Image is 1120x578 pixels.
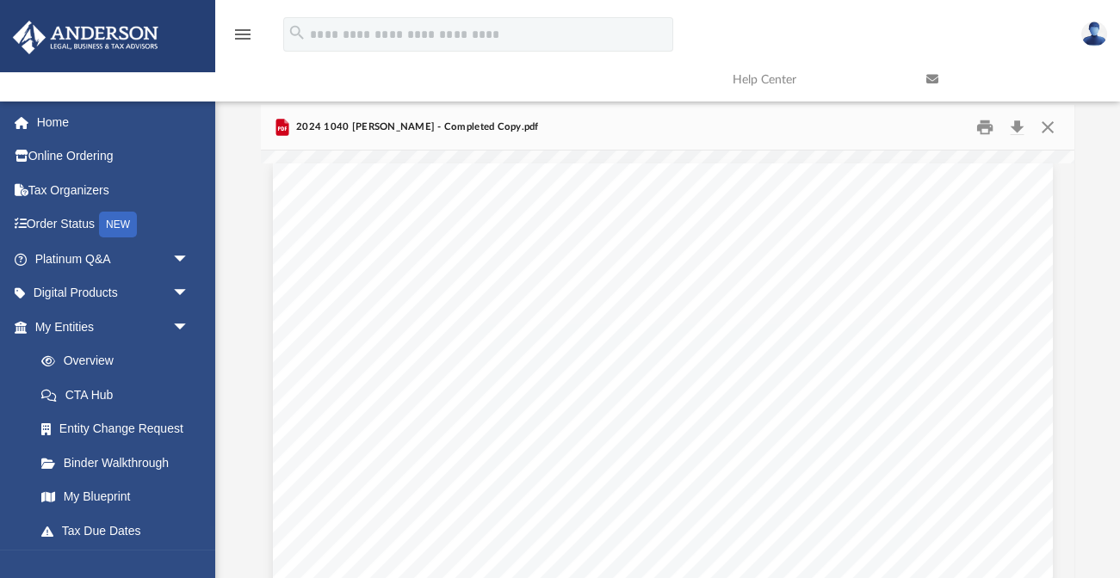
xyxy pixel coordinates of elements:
a: Tax Due Dates [24,513,215,548]
i: search [288,23,306,42]
img: User Pic [1081,22,1107,46]
span: [GEOGRAPHIC_DATA] [365,383,504,396]
img: Anderson Advisors Platinum Portal [8,21,164,54]
span: 1725 [PERSON_NAME]. [365,369,505,382]
a: My Entitiesarrow_drop_down [12,310,215,344]
span: This return has been prepared for electronic filing and the practitioner PIN program has been ele... [365,537,935,550]
a: Home [12,105,215,139]
span: IRS. If after three weeks you have not received your refund, you may contact the IRS at [PHONE_NU... [365,565,983,578]
span: [DATE] [365,327,405,340]
a: Digital Productsarrow_drop_down [12,276,215,311]
a: Platinum Q&Aarrow_drop_down [12,242,215,276]
a: Overview [24,344,215,378]
span: arrow_drop_down [172,242,207,277]
span: 2024 1040 [PERSON_NAME] - Completed Copy.pdf [293,120,539,135]
i: menu [232,24,253,45]
a: Help Center [720,46,913,114]
span: arrow_drop_down [172,310,207,345]
span: [PERSON_NAME] [365,354,472,367]
button: Close [1032,114,1063,140]
a: CTA Hub [24,378,215,412]
a: Entity Change Request [24,412,215,446]
a: Tax Organizers [12,173,215,207]
button: Print [968,114,1002,140]
span: arrow_drop_down [172,276,207,311]
a: menu [232,33,253,45]
a: Order StatusNEW [12,207,215,243]
span: Dear [PERSON_NAME]: [365,425,504,438]
a: Online Ordering [12,139,215,174]
a: My Blueprint [24,480,207,514]
span: Please sign and return Form 8879 to our office. We will then transmit your return electronically ... [365,551,933,564]
a: Binder Walkthrough [24,446,215,480]
button: Download [1002,114,1033,140]
span: Enclosed are your 2024 income tax returns. [365,452,611,465]
span: FEDERAL INCOME TAX RETURN: [365,509,566,522]
span: Specific filing instructions are as follows. [365,481,592,494]
div: NEW [99,212,137,237]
